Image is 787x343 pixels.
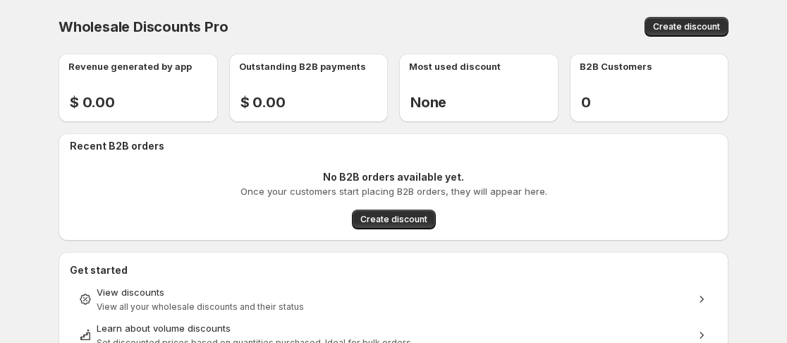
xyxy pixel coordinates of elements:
h2: Recent B2B orders [70,139,723,153]
p: Most used discount [409,59,501,73]
button: Create discount [645,17,728,37]
p: Revenue generated by app [68,59,192,73]
span: Wholesale Discounts Pro [59,18,228,35]
div: View discounts [97,285,690,299]
span: Create discount [360,214,427,225]
h2: $ 0.00 [240,94,286,111]
p: Outstanding B2B payments [239,59,366,73]
button: Create discount [352,210,436,229]
div: Learn about volume discounts [97,321,690,335]
h2: None [410,94,446,111]
span: Create discount [653,21,720,32]
h2: $ 0.00 [70,94,115,111]
p: Once your customers start placing B2B orders, they will appear here. [240,184,547,198]
span: View all your wholesale discounts and their status [97,301,304,312]
h2: Get started [70,263,717,277]
h2: 0 [581,94,602,111]
p: No B2B orders available yet. [323,170,464,184]
p: B2B Customers [580,59,652,73]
